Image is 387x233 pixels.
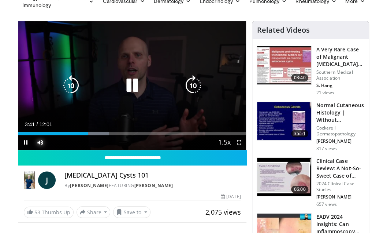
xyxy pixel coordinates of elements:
span: 53 [34,209,40,216]
div: By FEATURING [64,182,241,189]
span: / [37,121,38,127]
a: 06:00 Clinical Case Review: A Not-So-Sweet Case of Vulvar Ulceration 2024 Clinical Case Studies [... [257,157,364,207]
h3: Normal Cutaneous Histology | Without [MEDICAL_DATA] [316,102,364,124]
video-js: Video Player [18,21,246,150]
a: 03:40 A Very Rare Case of Malignant [MEDICAL_DATA] Masqu… Southern Medical Association S. Hang 21... [257,46,364,96]
img: 15a2a6c9-b512-40ee-91fa-a24d648bcc7f.150x105_q85_crop-smart_upscale.jpg [257,46,311,84]
img: cd4a92e4-2b31-4376-97fb-4364d1c8cf52.150x105_q85_crop-smart_upscale.jpg [257,102,311,140]
p: 317 views [316,146,336,152]
div: Progress Bar [18,132,246,135]
button: Share [77,206,111,218]
h4: Related Videos [257,26,309,34]
a: J [38,171,56,189]
p: S. Hang [316,83,364,88]
p: Southern Medical Association [316,69,364,81]
a: [PERSON_NAME] [134,182,173,189]
p: Cockerell Dermatopathology [316,125,364,137]
span: 3:41 [25,121,35,127]
button: Save to [113,206,150,218]
h3: A Very Rare Case of Malignant [MEDICAL_DATA] Masqu… [316,46,364,68]
p: 2024 Clinical Case Studies [316,181,364,193]
h4: [MEDICAL_DATA] Cysts 101 [64,171,241,179]
h3: Clinical Case Review: A Not-So-Sweet Case of Vulvar Ulceration [316,157,364,179]
button: Fullscreen [231,135,246,150]
span: 03:40 [291,74,309,81]
p: 21 views [316,90,334,96]
p: [PERSON_NAME] [316,194,364,200]
img: 2e26c7c5-ede0-4b44-894d-3a9364780452.150x105_q85_crop-smart_upscale.jpg [257,158,311,196]
button: Mute [33,135,48,150]
p: [PERSON_NAME] [316,138,364,144]
p: 657 views [316,201,336,207]
span: 35:51 [291,130,309,137]
a: [PERSON_NAME] [70,182,109,189]
span: 06:00 [291,186,309,193]
span: 2,075 views [205,208,241,216]
button: Playback Rate [217,135,231,150]
a: 35:51 Normal Cutaneous Histology | Without [MEDICAL_DATA] Cockerell Dermatopathology [PERSON_NAME... [257,102,364,152]
span: 12:01 [39,121,52,127]
a: 53 Thumbs Up [24,207,74,218]
button: Pause [18,135,33,150]
img: Dr. Jordan Rennicke [24,171,36,189]
div: [DATE] [221,193,241,200]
